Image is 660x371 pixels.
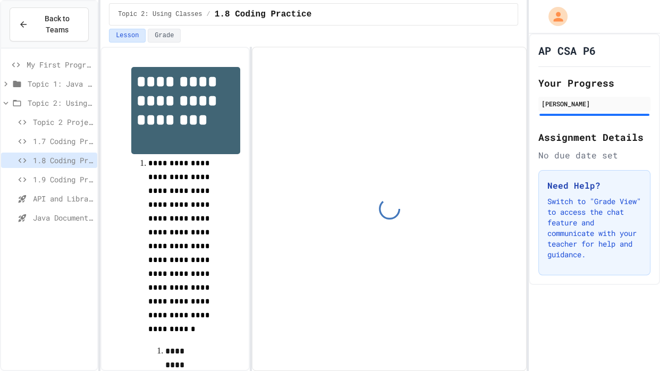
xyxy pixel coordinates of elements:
span: API and Libraries - Topic 1.7 [33,193,93,204]
span: Java Documentation with Comments - Topic 1.8 [33,212,93,223]
span: 1.8 Coding Practice [33,155,93,166]
h1: AP CSA P6 [538,43,596,58]
button: Back to Teams [10,7,89,41]
span: Topic 1: Java Fundamentals [28,78,93,89]
p: Switch to "Grade View" to access the chat feature and communicate with your teacher for help and ... [547,196,641,260]
h3: Need Help? [547,179,641,192]
span: / [207,10,210,19]
span: 1.9 Coding Practice [33,174,93,185]
span: Topic 2: Using Classes [28,97,93,108]
div: No due date set [538,149,650,162]
span: Topic 2 Project [33,116,93,128]
div: My Account [537,4,570,29]
span: Back to Teams [35,13,80,36]
span: Topic 2: Using Classes [118,10,202,19]
button: Grade [148,29,181,43]
span: My First Program [27,59,93,70]
span: 1.7 Coding Practice [33,136,93,147]
span: 1.8 Coding Practice [215,8,311,21]
button: Lesson [109,29,146,43]
div: [PERSON_NAME] [541,99,647,108]
h2: Your Progress [538,75,650,90]
h2: Assignment Details [538,130,650,145]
